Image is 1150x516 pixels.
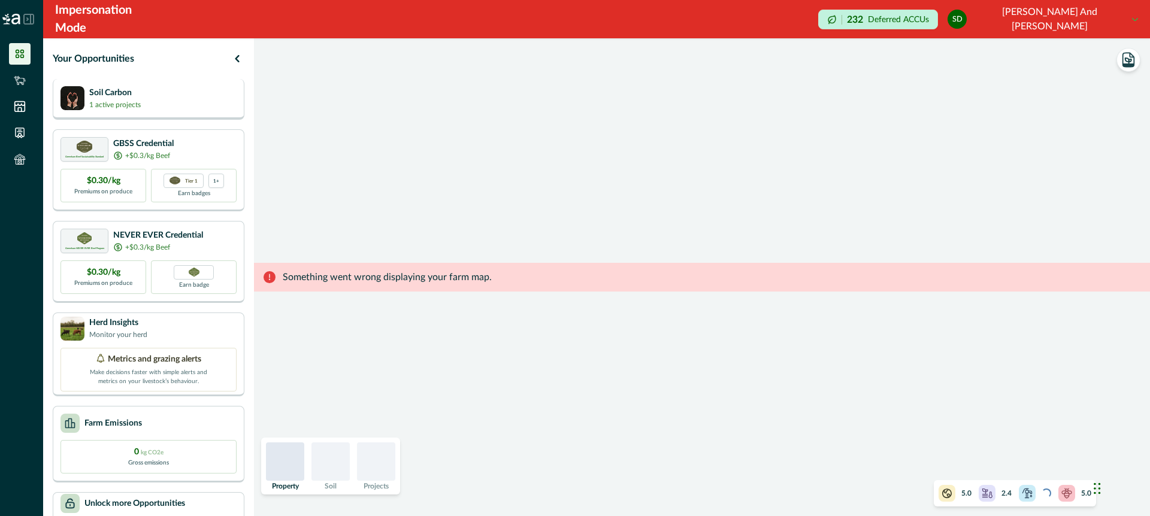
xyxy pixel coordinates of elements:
p: Soil Carbon [89,87,141,99]
p: Metrics and grazing alerts [108,353,201,366]
p: Make decisions faster with simple alerts and metrics on your livestock’s behaviour. [89,366,208,386]
p: Herd Insights [89,317,147,329]
p: Gross emissions [128,459,169,468]
p: Monitor your herd [89,329,147,340]
p: Earn badges [178,188,210,198]
p: GBSS Credential [113,138,174,150]
div: Drag [1094,471,1101,506]
p: Unlock more Opportunities [84,497,185,510]
p: 0 [134,446,164,459]
div: more credentials avaialble [208,174,224,188]
img: Greenham NEVER EVER certification badge [189,268,199,277]
img: certification logo [170,177,180,185]
iframe: Chat Widget [1090,459,1150,516]
div: Impersonation Mode [55,1,156,37]
p: Premiums on produce [74,279,132,288]
p: +$0.3/kg Beef [125,150,170,161]
p: Property [272,482,299,490]
p: NEVER EVER Credential [113,229,203,242]
p: 2.4 [1001,488,1012,499]
p: $0.30/kg [87,266,120,279]
p: Earn badge [179,280,209,290]
p: Deferred ACCUs [868,15,929,24]
p: Farm Emissions [84,417,142,430]
p: Your Opportunities [53,51,134,66]
div: Something went wrong displaying your farm map. [254,263,1150,292]
img: certification logo [77,232,92,244]
p: Greenham Beef Sustainability Standard [65,156,104,158]
p: 232 [847,15,863,25]
p: Tier 1 [185,177,198,184]
p: 5.0 [1081,488,1091,499]
img: certification logo [77,141,92,153]
img: Logo [2,14,20,25]
p: 1+ [213,177,219,184]
p: Premiums on produce [74,187,132,196]
p: 5.0 [961,488,972,499]
span: kg CO2e [141,450,164,456]
p: Projects [364,482,389,490]
p: Greenham NEVER EVER Beef Program [65,247,104,250]
p: Soil [325,482,337,490]
p: 1 active projects [89,99,141,110]
p: +$0.3/kg Beef [125,242,170,253]
p: $0.30/kg [87,175,120,187]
